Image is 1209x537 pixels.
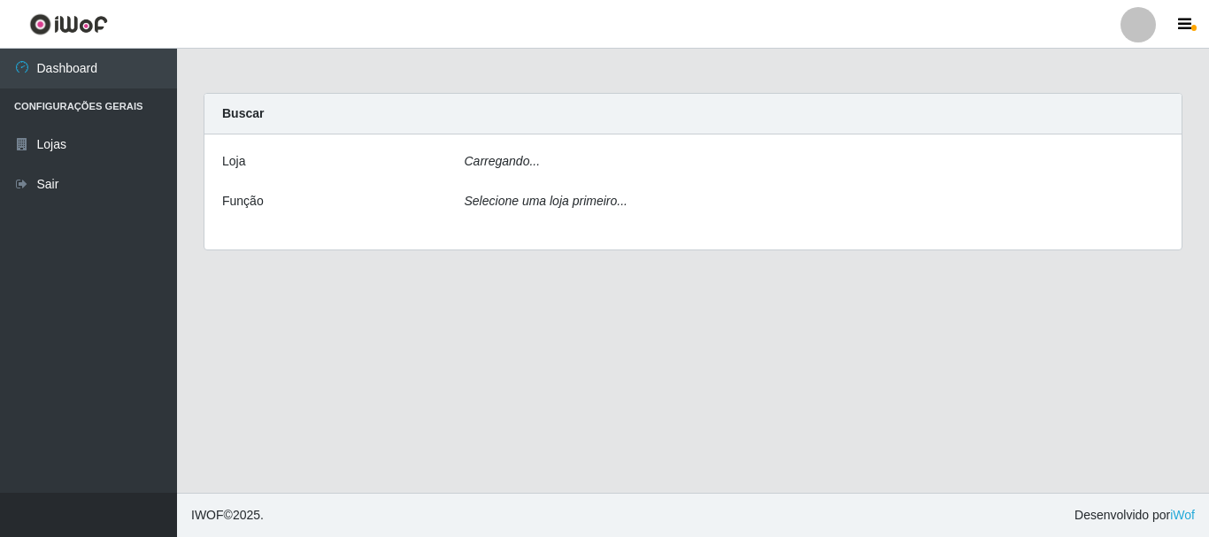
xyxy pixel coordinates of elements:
[29,13,108,35] img: CoreUI Logo
[1074,506,1195,525] span: Desenvolvido por
[465,194,628,208] i: Selecione uma loja primeiro...
[222,192,264,211] label: Função
[222,106,264,120] strong: Buscar
[1170,508,1195,522] a: iWof
[465,154,541,168] i: Carregando...
[191,506,264,525] span: © 2025 .
[222,152,245,171] label: Loja
[191,508,224,522] span: IWOF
